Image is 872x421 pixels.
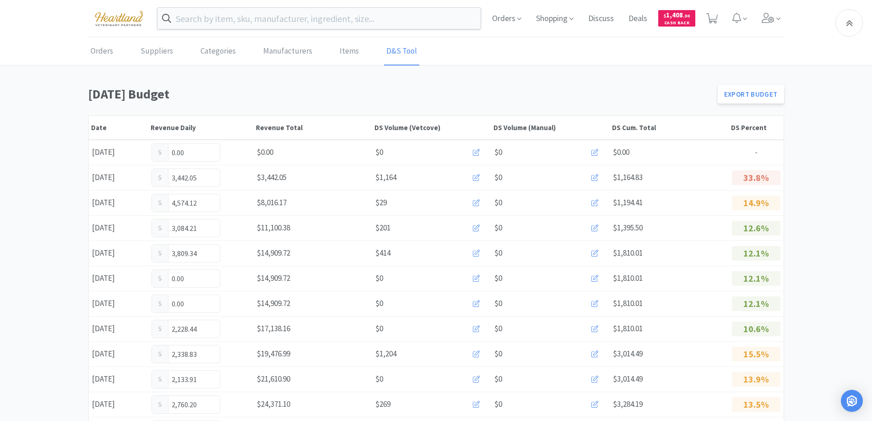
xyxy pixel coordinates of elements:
[89,219,148,237] div: [DATE]
[732,296,780,311] p: 12.1%
[494,222,502,234] span: $0
[613,197,643,208] span: $1,194.41
[494,247,502,259] span: $0
[494,348,502,360] span: $0
[91,123,146,132] div: Date
[683,13,690,19] span: . 30
[613,374,643,384] span: $3,014.49
[732,372,780,387] p: 13.9%
[89,244,148,262] div: [DATE]
[664,11,690,19] span: 1,408
[732,271,780,286] p: 12.1%
[732,397,780,412] p: 13.5%
[257,223,290,233] span: $11,100.38
[257,374,290,384] span: $21,610.90
[257,172,287,182] span: $3,442.05
[198,38,238,66] a: Categories
[494,398,502,410] span: $0
[494,171,502,184] span: $0
[257,197,287,208] span: $8,016.17
[257,248,290,258] span: $14,909.72
[613,349,643,359] span: $3,014.49
[494,146,502,159] span: $0
[384,38,419,66] a: D&S Tool
[612,123,726,132] div: DS Cum. Total
[261,38,314,66] a: Manufacturers
[613,248,643,258] span: $1,810.01
[89,168,148,187] div: [DATE]
[625,15,651,23] a: Deals
[613,298,643,308] span: $1,810.01
[375,398,390,410] span: $269
[718,85,784,104] a: Export Budget
[151,123,251,132] div: Revenue Daily
[375,171,396,184] span: $1,164
[613,323,643,334] span: $1,810.01
[138,38,175,66] a: Suppliers
[658,6,695,31] a: $1,408.30Cash Back
[375,247,390,259] span: $414
[337,38,361,66] a: Items
[613,273,643,283] span: $1,810.01
[89,269,148,288] div: [DATE]
[88,5,150,31] img: cad7bdf275c640399d9c6e0c56f98fd2_10.png
[374,123,489,132] div: DS Volume (Vetcove)
[257,399,290,409] span: $24,371.10
[375,373,383,385] span: $0
[494,197,502,209] span: $0
[732,196,780,210] p: 14.9%
[585,15,617,23] a: Discuss
[732,146,780,159] p: -
[257,323,290,334] span: $17,138.16
[257,349,290,359] span: $19,476.99
[89,193,148,212] div: [DATE]
[613,172,643,182] span: $1,164.83
[89,143,148,162] div: [DATE]
[375,272,383,284] span: $0
[375,197,387,209] span: $29
[493,123,608,132] div: DS Volume (Manual)
[494,373,502,385] span: $0
[89,294,148,313] div: [DATE]
[157,8,481,29] input: Search by item, sku, manufacturer, ingredient, size...
[731,123,781,132] div: DS Percent
[841,390,863,412] div: Open Intercom Messenger
[664,21,690,27] span: Cash Back
[494,297,502,310] span: $0
[257,147,273,157] span: $0.00
[89,370,148,388] div: [DATE]
[613,223,643,233] span: $1,395.50
[375,222,390,234] span: $201
[613,399,643,409] span: $3,284.19
[256,123,370,132] div: Revenue Total
[732,221,780,235] p: 12.6%
[257,273,290,283] span: $14,909.72
[494,272,502,284] span: $0
[664,13,666,19] span: $
[732,347,780,361] p: 15.5%
[732,170,780,185] p: 33.8%
[89,395,148,414] div: [DATE]
[375,348,396,360] span: $1,204
[257,298,290,308] span: $14,909.72
[732,322,780,336] p: 10.6%
[375,146,383,159] span: $0
[494,323,502,335] span: $0
[89,319,148,338] div: [DATE]
[375,297,383,310] span: $0
[88,84,712,104] h1: [DATE] Budget
[732,246,780,261] p: 12.1%
[375,323,383,335] span: $0
[89,344,148,363] div: [DATE]
[613,147,629,157] span: $0.00
[88,38,115,66] a: Orders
